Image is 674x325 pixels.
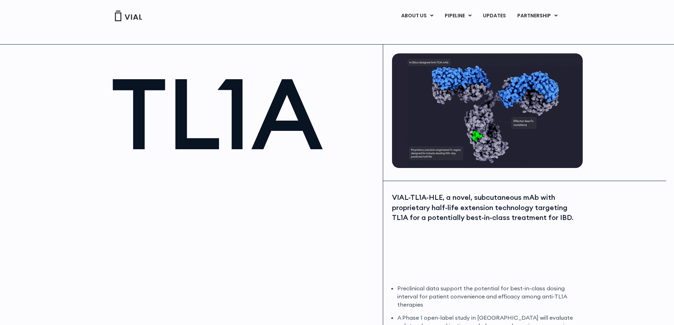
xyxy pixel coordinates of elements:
[397,284,581,309] li: Preclinical data support the potential for best-in-class dosing interval for patient convenience ...
[111,64,376,163] h1: TL1A
[439,10,477,22] a: PIPELINEMenu Toggle
[512,10,563,22] a: PARTNERSHIPMenu Toggle
[114,11,143,21] img: Vial Logo
[392,192,581,223] div: VIAL-TL1A-HLE, a novel, subcutaneous mAb with proprietary half-life extension technology targetin...
[477,10,511,22] a: UPDATES
[392,53,583,168] img: TL1A antibody diagram.
[396,10,439,22] a: ABOUT USMenu Toggle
